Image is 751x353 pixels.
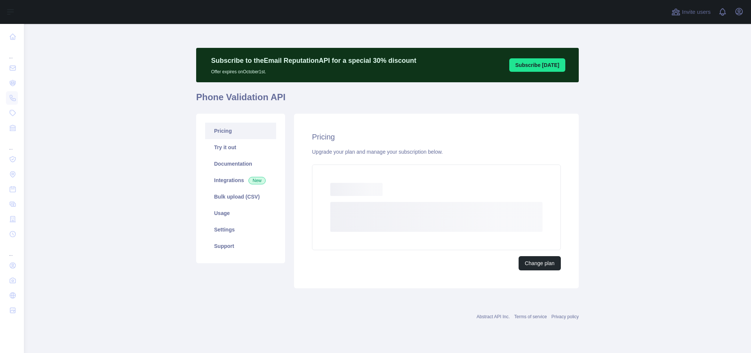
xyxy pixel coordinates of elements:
[205,123,276,139] a: Pricing
[248,177,266,184] span: New
[312,148,561,156] div: Upgrade your plan and manage your subscription below.
[205,139,276,156] a: Try it out
[509,58,565,72] button: Subscribe [DATE]
[196,91,579,109] h1: Phone Validation API
[6,136,18,151] div: ...
[477,314,510,319] a: Abstract API Inc.
[519,256,561,270] button: Change plan
[205,205,276,221] a: Usage
[670,6,712,18] button: Invite users
[205,221,276,238] a: Settings
[6,45,18,60] div: ...
[211,55,416,66] p: Subscribe to the Email Reputation API for a special 30 % discount
[551,314,579,319] a: Privacy policy
[205,188,276,205] a: Bulk upload (CSV)
[312,132,561,142] h2: Pricing
[211,66,416,75] p: Offer expires on October 1st.
[514,314,547,319] a: Terms of service
[6,242,18,257] div: ...
[205,156,276,172] a: Documentation
[205,172,276,188] a: Integrations New
[205,238,276,254] a: Support
[682,8,711,16] span: Invite users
